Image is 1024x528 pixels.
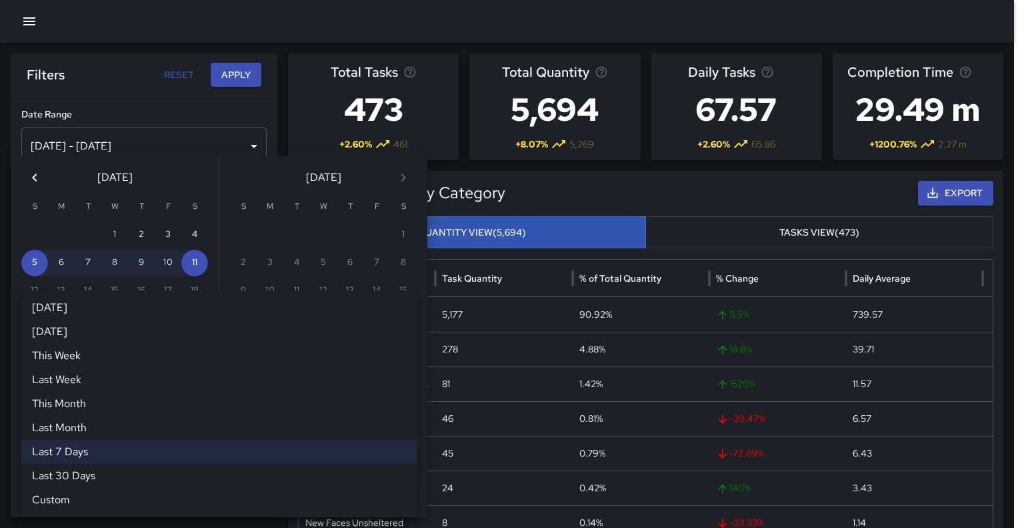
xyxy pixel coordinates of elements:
[21,392,417,416] li: This Month
[21,320,417,344] li: [DATE]
[21,488,417,512] li: Custom
[21,464,417,488] li: Last 30 Days
[21,440,417,464] li: Last 7 Days
[21,296,417,320] li: [DATE]
[21,416,417,440] li: Last Month
[21,344,417,368] li: This Week
[21,368,417,392] li: Last Week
